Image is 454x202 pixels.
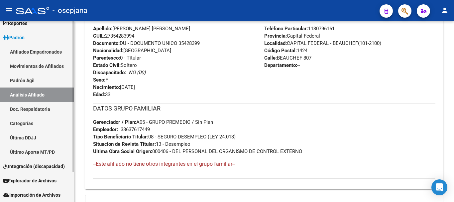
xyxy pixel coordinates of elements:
span: 27354283994 [93,33,134,39]
span: 33 [93,92,110,98]
strong: Estado Civil: [93,62,121,68]
div: 33637617449 [121,126,150,133]
span: -- [264,62,300,68]
strong: Edad: [93,92,105,98]
span: - osepjana [53,3,87,18]
span: Integración (discapacidad) [3,163,65,170]
strong: Parentesco: [93,55,120,61]
span: 08 - SEGURO DESEMPLEO (LEY 24.013) [93,134,236,140]
span: 13 - Desempleo [93,141,190,147]
strong: Sexo: [93,77,105,83]
i: NO (00) [129,70,146,76]
mat-icon: menu [5,6,13,14]
strong: Empleador: [93,126,118,132]
strong: Ultima Obra Social Origen: [93,148,152,154]
span: CAPITAL FEDERAL - BEAUCHEF(101-2100) [264,40,381,46]
span: Padrón [3,34,25,41]
span: DU - DOCUMENTO UNICO 35428399 [93,40,200,46]
strong: Departamento: [264,62,297,68]
strong: Apellido: [93,26,112,32]
span: A05 - GRUPO PREMEDIC / Sin Plan [93,119,213,125]
h3: DATOS GRUPO FAMILIAR [93,104,435,113]
strong: Tipo Beneficiario Titular: [93,134,148,140]
h4: --Este afiliado no tiene otros integrantes en el grupo familiar-- [93,160,435,168]
strong: Situacion de Revista Titular: [93,141,156,147]
strong: Provincia: [264,33,287,39]
span: Importación de Archivos [3,191,60,199]
span: Explorador de Archivos [3,177,57,184]
span: F [93,77,108,83]
span: Reportes [3,20,27,27]
span: [PERSON_NAME] [PERSON_NAME] [93,26,190,32]
strong: Calle: [264,55,277,61]
span: Capital Federal [264,33,320,39]
span: 000406 - DEL PERSONAL DEL ORGANISMO DE CONTROL EXTERNO [93,148,302,154]
strong: Nacionalidad: [93,48,123,54]
strong: Documento: [93,40,120,46]
strong: Gerenciador / Plan: [93,119,136,125]
strong: Teléfono Particular: [264,26,308,32]
span: BEAUCHEF 807 [264,55,311,61]
span: Soltero [93,62,137,68]
strong: Localidad: [264,40,287,46]
span: 0 - Titular [93,55,141,61]
span: [GEOGRAPHIC_DATA] [93,48,171,54]
strong: CUIL: [93,33,105,39]
span: 1424 [264,48,307,54]
span: [DATE] [93,84,135,90]
strong: Nacimiento: [93,84,120,90]
span: 1130796161 [264,26,335,32]
div: Open Intercom Messenger [431,179,447,195]
mat-icon: person [441,6,449,14]
strong: Código Postal: [264,48,297,54]
strong: Discapacitado: [93,70,126,76]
